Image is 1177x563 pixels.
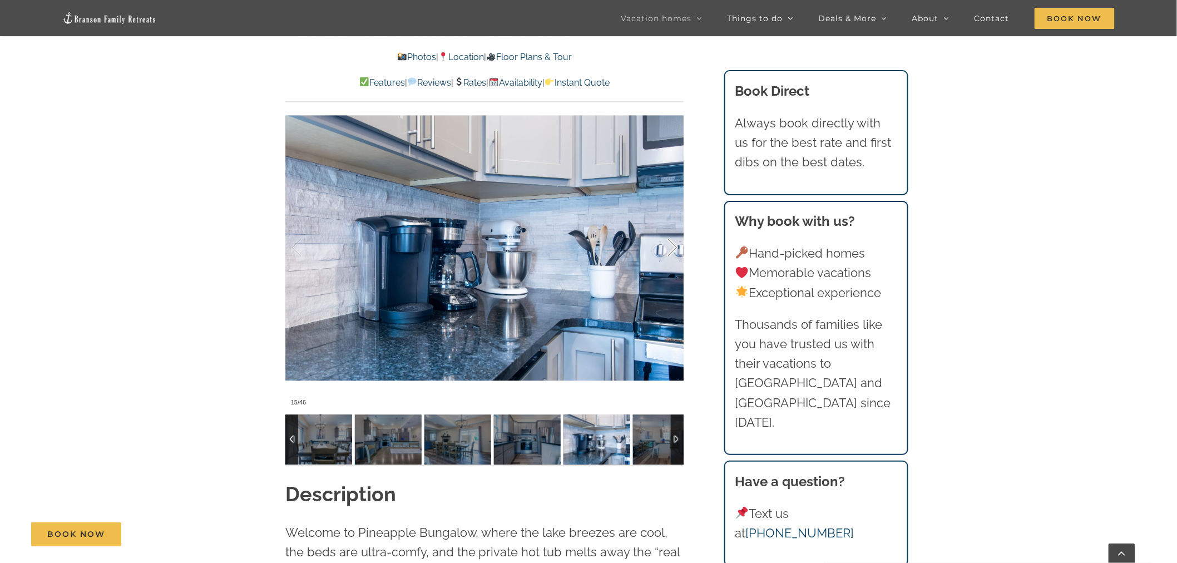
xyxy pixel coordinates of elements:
a: Photos [397,52,436,62]
span: Deals & More [819,14,877,22]
a: Features [359,77,405,88]
span: Book Now [47,530,105,539]
a: Instant Quote [545,77,610,88]
img: 👉 [545,77,554,86]
span: Book Now [1035,8,1115,29]
p: Text us at [735,504,898,543]
img: 💬 [408,77,417,86]
p: Always book directly with us for the best rate and first dibs on the best dates. [735,113,898,172]
span: Vacation homes [621,14,692,22]
span: About [912,14,939,22]
p: Thousands of families like you have trusted us with their vacations to [GEOGRAPHIC_DATA] and [GEO... [735,315,898,432]
a: Availability [489,77,542,88]
img: 📆 [489,77,498,86]
img: Branson Family Retreats Logo [62,12,156,24]
a: Floor Plans & Tour [486,52,572,62]
img: ❤️ [736,266,748,279]
p: | | [285,50,684,65]
a: Location [438,52,484,62]
img: Pineapple-Bungalow-vacation-home-rental-Table-Rock-Lake-with-Branson-Family-Retreats-1017-scaled.... [285,414,352,465]
img: ✅ [360,77,369,86]
img: 📍 [439,52,448,61]
a: Book Now [31,522,121,546]
img: 🔑 [736,246,748,259]
img: 📸 [398,52,407,61]
img: Pineapple-Bungalow-vacation-home-rental-Table-Rock-Lake-with-Branson-Family-Retreats-1024-scaled.... [633,414,700,465]
img: 🎥 [487,52,496,61]
span: Contact [975,14,1010,22]
img: Pineapple-Bungalow-vacation-home-rental-Table-Rock-Lake-with-Branson-Family-Retreats-1023-scaled.... [563,414,630,465]
img: 📌 [736,507,748,519]
a: Rates [454,77,487,88]
strong: Have a question? [735,473,845,490]
span: Things to do [728,14,783,22]
a: Reviews [407,77,451,88]
p: | | | | [285,76,684,90]
img: Pineapple-Bungalow-vacation-home-rental-Table-Rock-Lake-with-Branson-Family-Retreats-1021-scaled.... [494,414,561,465]
b: Book Direct [735,83,810,99]
strong: Description [285,482,396,506]
img: Pineapple-Bungalow-vacation-home-rental-Table-Rock-Lake-with-Branson-Family-Retreats-1020-scaled.... [424,414,491,465]
img: 🌟 [736,286,748,298]
img: Pineapple-Bungalow-vacation-home-rental-Table-Rock-Lake-with-Branson-Family-Retreats-1018-scaled.... [355,414,422,465]
h3: Why book with us? [735,211,898,231]
p: Hand-picked homes Memorable vacations Exceptional experience [735,244,898,303]
img: 💲 [454,77,463,86]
